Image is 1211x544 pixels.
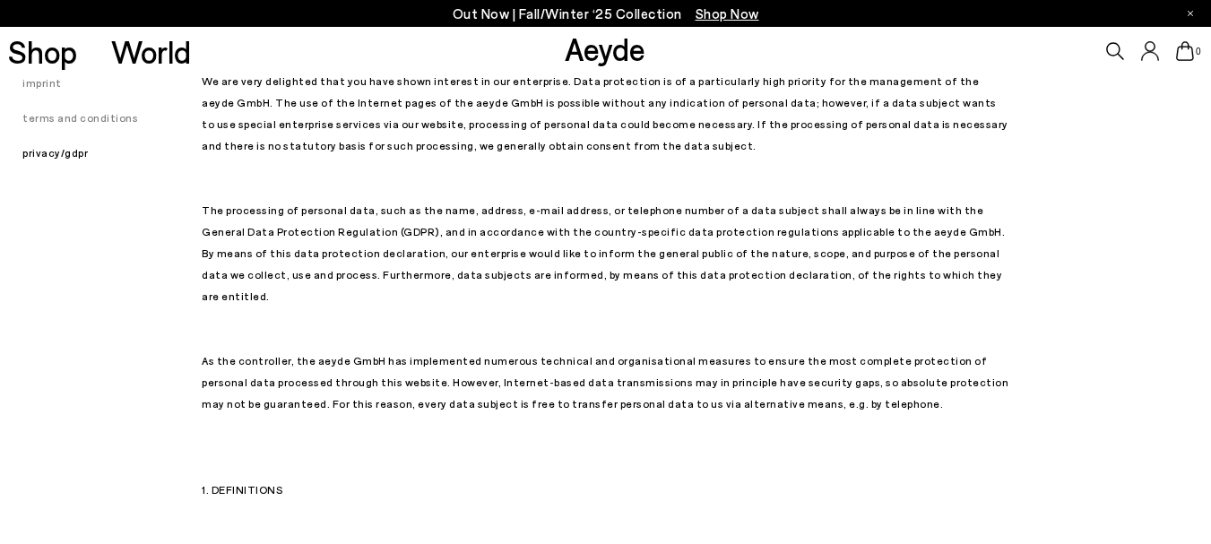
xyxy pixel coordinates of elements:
a: World [111,36,191,67]
a: Shop [8,36,77,67]
span: The processing of personal data, such as the name, address, e-mail address, or telephone number o... [202,203,1005,302]
span: Navigate to /collections/new-in [696,5,759,22]
a: Aeyde [565,30,645,67]
a: 0 [1176,41,1194,61]
span: 0 [1194,47,1203,56]
span: 1. DEFINITIONS [202,483,282,496]
p: Out Now | Fall/Winter ‘25 Collection [453,3,759,25]
span: As the controller, the aeyde GmbH has implemented numerous technical and organisational measures ... [202,354,1008,410]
